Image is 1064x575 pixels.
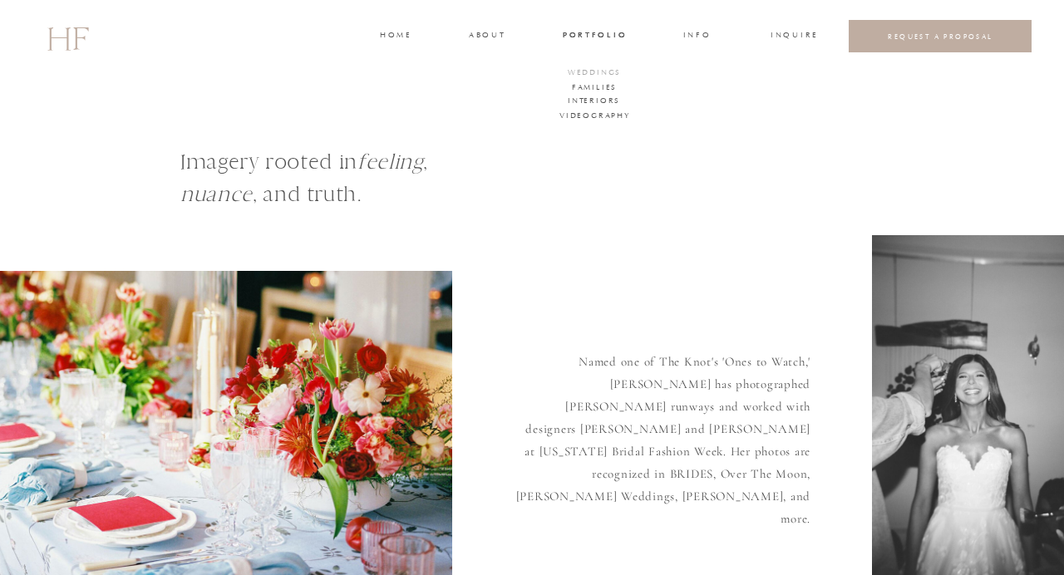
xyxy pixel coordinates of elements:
a: INQUIRE [771,29,815,44]
p: Named one of The Knot's 'Ones to Watch,' [PERSON_NAME] has photographed [PERSON_NAME] runways and... [515,351,810,522]
a: about [469,29,504,44]
i: feeling [357,149,423,174]
a: FAMILIES [569,81,619,96]
a: VIDEOGRAPHY [559,110,625,125]
a: home [380,29,411,44]
i: nuance [180,181,253,207]
a: WEDDINGS [565,66,623,81]
a: Interiors [568,95,618,110]
a: REQUEST A PROPOSAL [862,32,1019,41]
a: HF [47,12,88,61]
h1: Imagery rooted in , , and truth. [180,145,629,244]
a: portfolio [563,29,625,44]
a: INFO [682,29,712,44]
